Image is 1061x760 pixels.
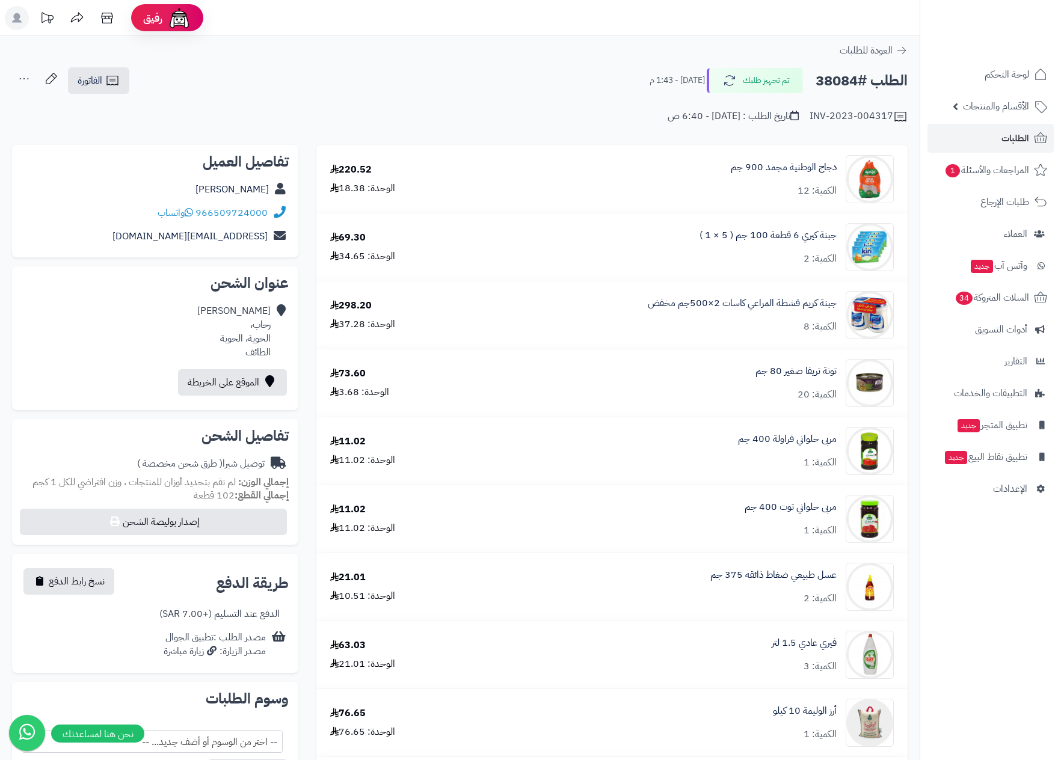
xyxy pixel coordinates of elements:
[846,699,893,747] img: 1664173815-247df28b-d8de-45f4-8b1b-a52415b22e55-thumbnail-500x500-90x90.png
[159,607,280,621] div: الدفع عند التسليم (+7.00 SAR)
[840,43,893,58] span: العودة للطلبات
[816,69,908,93] h2: الطلب #38084
[32,6,62,33] a: تحديثات المنصة
[178,369,287,396] a: الموقع على الخريطة
[846,563,893,611] img: 2689aa44189dc0af99ed2fa67e4ce62ac08c-90x90.jpg
[804,320,837,334] div: الكمية: 8
[985,66,1029,83] span: لوحة التحكم
[22,429,289,443] h2: تفاصيل الشحن
[804,456,837,470] div: الكمية: 1
[164,631,266,658] div: مصدر الطلب :تطبيق الجوال
[927,347,1054,376] a: التقارير
[745,500,837,514] a: مربى حلواني توت 400 جم
[330,385,389,399] div: الوحدة: 3.68
[993,480,1027,497] span: الإعدادات
[804,592,837,605] div: الكمية: 2
[330,299,372,313] div: 298.20
[330,706,366,720] div: 76.65
[330,317,395,331] div: الوحدة: 37.28
[216,576,289,590] h2: طريقة الدفع
[958,419,980,432] span: جديد
[330,589,395,603] div: الوحدة: 10.51
[330,231,366,245] div: 69.30
[846,495,893,543] img: 1674485132-vyq6P4asMIxPidaAQk98k5c5b9VeoGBTdPObxj0y-90x90.jpeg
[927,60,1054,89] a: لوحة التحكم
[927,474,1054,503] a: الإعدادات
[955,291,973,305] span: 34
[772,636,837,650] a: فيري عادي 1.5 لتر
[23,568,114,595] button: نسخ رابط الدفع
[330,453,395,467] div: الوحدة: 11.02
[22,276,289,290] h2: عنوان الشحن
[804,660,837,673] div: الكمية: 3
[945,451,967,464] span: جديد
[927,411,1054,440] a: تطبيق المتجرجديد
[158,206,193,220] a: واتساب
[810,109,908,124] div: INV-2023-004317
[22,730,283,753] span: -- اختر من الوسوم أو أضف جديد... --
[979,23,1050,48] img: logo-2.png
[32,475,236,489] span: لم تقم بتحديد أوزان للمنتجات ، وزن افتراضي للكل 1 كجم
[330,521,395,535] div: الوحدة: 11.02
[755,364,837,378] a: تونة تريفا صغير 80 جم
[22,155,289,169] h2: تفاصيل العميل
[68,67,129,94] a: الفاتورة
[773,704,837,718] a: أرز الوليمة 10 كيلو
[22,731,282,753] span: -- اختر من الوسوم أو أضف جديد... --
[963,98,1029,115] span: الأقسام والمنتجات
[804,524,837,538] div: الكمية: 1
[197,304,271,359] div: [PERSON_NAME] رحاب، الحوية، الحوية الطائف
[927,188,1054,216] a: طلبات الإرجاع
[112,229,268,244] a: [EMAIL_ADDRESS][DOMAIN_NAME]
[330,163,372,177] div: 220.52
[137,456,223,471] span: ( طرق شحن مخصصة )
[731,161,837,174] a: دجاج الوطنية مجمد 900 جم
[955,289,1029,306] span: السلات المتروكة
[22,691,289,706] h2: وسوم الطلبات
[330,367,366,381] div: 73.60
[330,639,366,652] div: 63.03
[927,251,1054,280] a: وآتس آبجديد
[330,435,366,449] div: 11.02
[971,260,993,273] span: جديد
[846,359,893,407] img: 257487278a49c9c90505645a94ab5068c736-90x90.jpg
[846,427,893,475] img: 1674485105-62015-90x90.jpg
[235,488,289,503] strong: إجمالي القطع:
[194,488,289,503] small: 102 قطعة
[956,417,1027,434] span: تطبيق المتجر
[668,109,799,123] div: تاريخ الطلب : [DATE] - 6:40 ص
[78,73,102,88] span: الفاتورة
[927,443,1054,471] a: تطبيق نقاط البيعجديد
[164,645,266,658] div: مصدر الزيارة: زيارة مباشرة
[944,449,1027,465] span: تطبيق نقاط البيع
[970,257,1027,274] span: وآتس آب
[330,657,395,671] div: الوحدة: 21.01
[648,296,837,310] a: جبنة كريم قشطة المراعي كاسات 2×500جم مخفض
[20,509,287,535] button: إصدار بوليصة الشحن
[330,725,395,739] div: الوحدة: 76.65
[650,75,705,87] small: [DATE] - 1:43 م
[927,283,1054,312] a: السلات المتروكة34
[195,206,268,220] a: 966509724000
[710,568,837,582] a: عسل طبيعي ضغاط ذائقه 375 جم
[49,574,105,589] span: نسخ رابط الدفع
[840,43,908,58] a: العودة للطلبات
[975,321,1027,338] span: أدوات التسويق
[143,11,162,25] span: رفيق
[927,379,1054,408] a: التطبيقات والخدمات
[846,223,893,271] img: 1666856830-23642c83e98cd471081fcae489776ae48b2a-550x550-90x90.jpg
[330,250,395,263] div: الوحدة: 34.65
[330,182,395,195] div: الوحدة: 18.38
[137,457,265,471] div: توصيل شبرا
[846,631,893,679] img: 1714232693-IMG_0548-90x90.jpeg
[167,6,191,30] img: ai-face.png
[944,162,1029,179] span: المراجعات والأسئلة
[980,194,1029,210] span: طلبات الإرجاع
[927,156,1054,185] a: المراجعات والأسئلة1
[700,228,837,242] a: جبنة كيري 6 قطعة 100 جم ( 5 × 1 )
[804,252,837,266] div: الكمية: 2
[798,388,837,402] div: الكمية: 20
[846,291,893,339] img: 39322acdbbe9027e0c2bc87974e0b79b0a84-90x90.jpg
[798,184,837,198] div: الكمية: 12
